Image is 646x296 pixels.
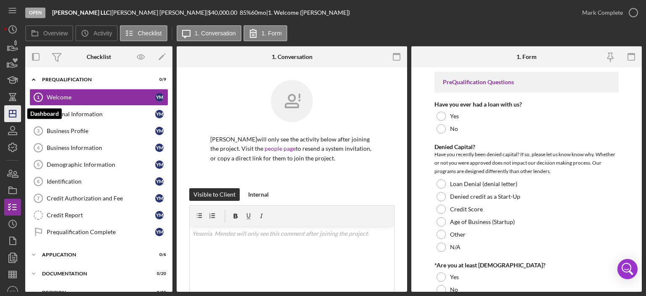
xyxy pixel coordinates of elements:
div: 0 / 20 [151,271,166,276]
label: N/A [450,244,461,251]
div: | [52,9,111,16]
tspan: 4 [37,145,40,150]
button: Checklist [120,25,167,41]
button: Overview [25,25,73,41]
div: Personal Information [47,111,155,117]
div: Documentation [42,271,145,276]
div: Y M [155,194,164,203]
div: *Are you at least [DEMOGRAPHIC_DATA]? [434,262,619,269]
div: Y M [155,177,164,186]
label: Activity [93,30,112,37]
tspan: 2 [37,112,40,117]
div: Have you recently been denied capital? If so, please let us know know why. Whether or not you wer... [434,150,619,176]
a: 7Credit Authorization and FeeYM [29,190,168,207]
div: Denied Capital? [434,144,619,150]
div: Checklist [87,53,111,60]
b: [PERSON_NAME] LLC [52,9,110,16]
div: [PERSON_NAME] [PERSON_NAME] | [111,9,208,16]
div: Identification [47,178,155,185]
button: 1. Form [244,25,287,41]
div: Prequalification [42,77,145,82]
div: Business Profile [47,128,155,134]
div: 0 / 9 [151,77,166,82]
div: 85 % [240,9,251,16]
div: Open Intercom Messenger [617,259,638,279]
text: KD [10,289,15,294]
div: 1. Form [516,53,537,60]
div: Welcome [47,94,155,101]
div: 60 mo [251,9,266,16]
a: people page [265,145,296,152]
div: Credit Report [47,212,155,219]
div: PreQualification Questions [443,79,610,85]
div: Y M [155,211,164,219]
button: Mark Complete [574,4,642,21]
div: 1. Conversation [272,53,312,60]
div: Y M [155,144,164,152]
button: Activity [75,25,117,41]
div: Prequalification Complete [47,229,155,235]
a: 1WelcomeYM [29,89,168,106]
a: 2Personal InformationYM [29,106,168,123]
div: Internal [248,188,269,201]
label: Age of Business (Startup) [450,219,515,225]
a: 4Business InformationYM [29,139,168,156]
tspan: 5 [37,162,40,167]
a: 5Demographic InformationYM [29,156,168,173]
div: Application [42,252,145,257]
div: Decision [42,290,145,295]
button: Internal [244,188,273,201]
button: 1. Conversation [177,25,241,41]
a: Credit ReportYM [29,207,168,224]
div: Have you ever had a loan with us? [434,101,619,108]
tspan: 3 [37,128,40,133]
a: Prequalification CompleteYM [29,224,168,240]
div: Open [25,8,45,18]
div: $40,000.00 [208,9,240,16]
tspan: 1 [37,95,40,100]
p: [PERSON_NAME] will only see the activity below after joining the project. Visit the to resend a s... [210,135,373,163]
div: | 1. Welcome ([PERSON_NAME]) [266,9,350,16]
div: 0 / 6 [151,252,166,257]
div: Y M [155,228,164,236]
div: Y M [155,93,164,101]
div: Mark Complete [582,4,623,21]
div: Y M [155,110,164,118]
label: Other [450,231,466,238]
div: Y M [155,160,164,169]
label: Loan Denial (denial letter) [450,181,517,187]
label: Denied credit as a Start-Up [450,193,520,200]
div: 0 / 10 [151,290,166,295]
a: 6IdentificationYM [29,173,168,190]
label: Checklist [138,30,162,37]
div: Business Information [47,144,155,151]
label: 1. Conversation [195,30,236,37]
div: Credit Authorization and Fee [47,195,155,202]
label: Yes [450,274,459,280]
a: 3Business ProfileYM [29,123,168,139]
label: No [450,286,458,293]
label: No [450,125,458,132]
label: 1. Form [262,30,282,37]
div: Y M [155,127,164,135]
label: Yes [450,113,459,120]
label: Credit Score [450,206,483,213]
button: Visible to Client [189,188,240,201]
div: Visible to Client [193,188,236,201]
tspan: 7 [37,196,40,201]
div: Demographic Information [47,161,155,168]
label: Overview [43,30,68,37]
tspan: 6 [37,179,40,184]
